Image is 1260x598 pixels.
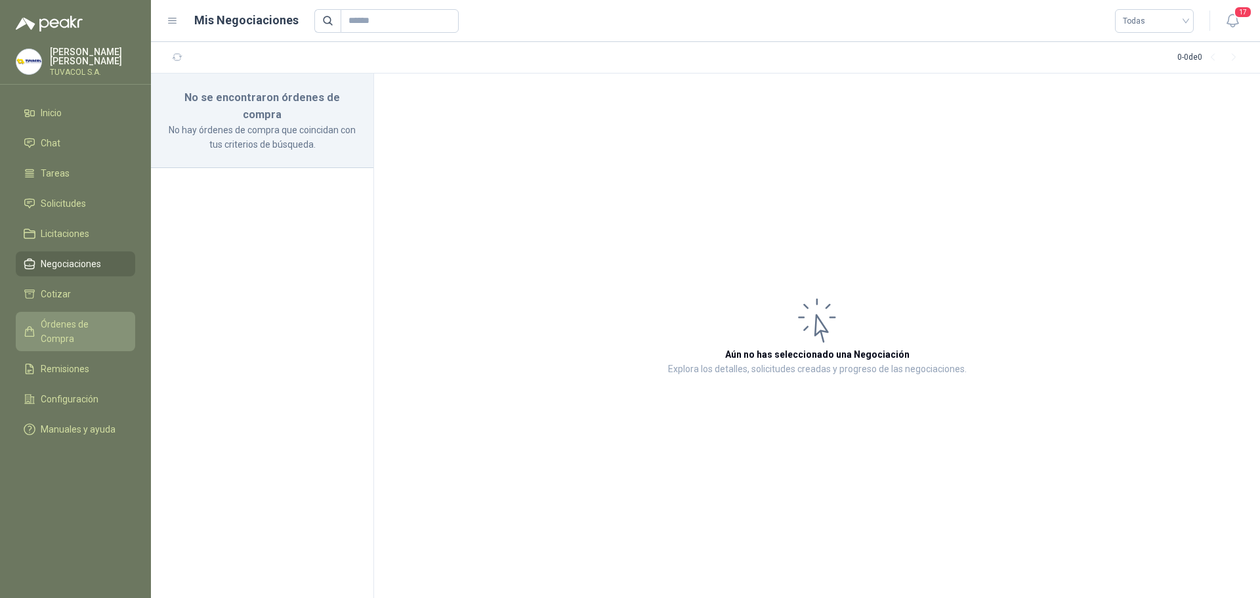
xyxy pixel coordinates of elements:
span: 17 [1234,6,1252,18]
a: Tareas [16,161,135,186]
a: Solicitudes [16,191,135,216]
a: Configuración [16,387,135,412]
span: Cotizar [41,287,71,301]
a: Inicio [16,100,135,125]
a: Manuales y ayuda [16,417,135,442]
span: Chat [41,136,60,150]
a: Órdenes de Compra [16,312,135,351]
p: Explora los detalles, solicitudes creadas y progreso de las negociaciones. [668,362,967,377]
span: Remisiones [41,362,89,376]
h1: Mis Negociaciones [194,11,299,30]
p: TUVACOL S.A. [50,68,135,76]
span: Manuales y ayuda [41,422,115,437]
span: Inicio [41,106,62,120]
span: Tareas [41,166,70,181]
img: Company Logo [16,49,41,74]
button: 17 [1221,9,1244,33]
p: No hay órdenes de compra que coincidan con tus criterios de búsqueda. [167,123,358,152]
h3: Aún no has seleccionado una Negociación [725,347,910,362]
span: Todas [1123,11,1186,31]
a: Chat [16,131,135,156]
span: Órdenes de Compra [41,317,123,346]
a: Negociaciones [16,251,135,276]
span: Negociaciones [41,257,101,271]
span: Licitaciones [41,226,89,241]
a: Cotizar [16,282,135,307]
div: 0 - 0 de 0 [1177,47,1244,68]
span: Solicitudes [41,196,86,211]
span: Configuración [41,392,98,406]
p: [PERSON_NAME] [PERSON_NAME] [50,47,135,66]
img: Logo peakr [16,16,83,32]
a: Licitaciones [16,221,135,246]
h3: No se encontraron órdenes de compra [167,89,358,123]
a: Remisiones [16,356,135,381]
